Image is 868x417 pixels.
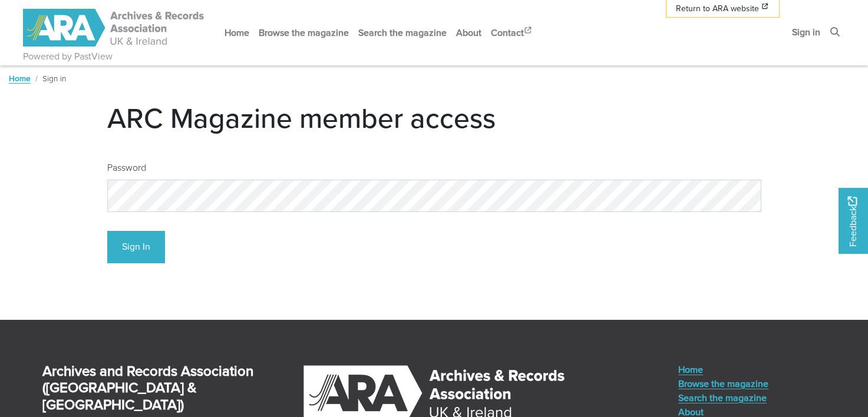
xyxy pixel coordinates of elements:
label: Password [107,161,146,175]
button: Sign In [107,231,165,263]
a: Sign in [787,16,825,48]
span: Sign in [42,72,66,84]
img: ARA - ARC Magazine | Powered by PastView [23,9,206,47]
a: Home [9,72,31,84]
a: Search the magazine [678,390,768,405]
a: Browse the magazine [254,17,354,48]
a: Powered by PastView [23,49,113,64]
a: Home [220,17,254,48]
a: Would you like to provide feedback? [839,188,868,254]
a: Contact [486,17,538,48]
a: ARA - ARC Magazine | Powered by PastView logo [23,2,206,54]
strong: Archives and Records Association ([GEOGRAPHIC_DATA] & [GEOGRAPHIC_DATA]) [42,360,253,415]
a: Home [678,362,768,376]
span: Feedback [846,196,860,246]
h1: ARC Magazine member access [107,101,761,135]
span: Return to ARA website [676,2,759,15]
a: Search the magazine [354,17,451,48]
a: About [451,17,486,48]
a: Browse the magazine [678,376,768,390]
